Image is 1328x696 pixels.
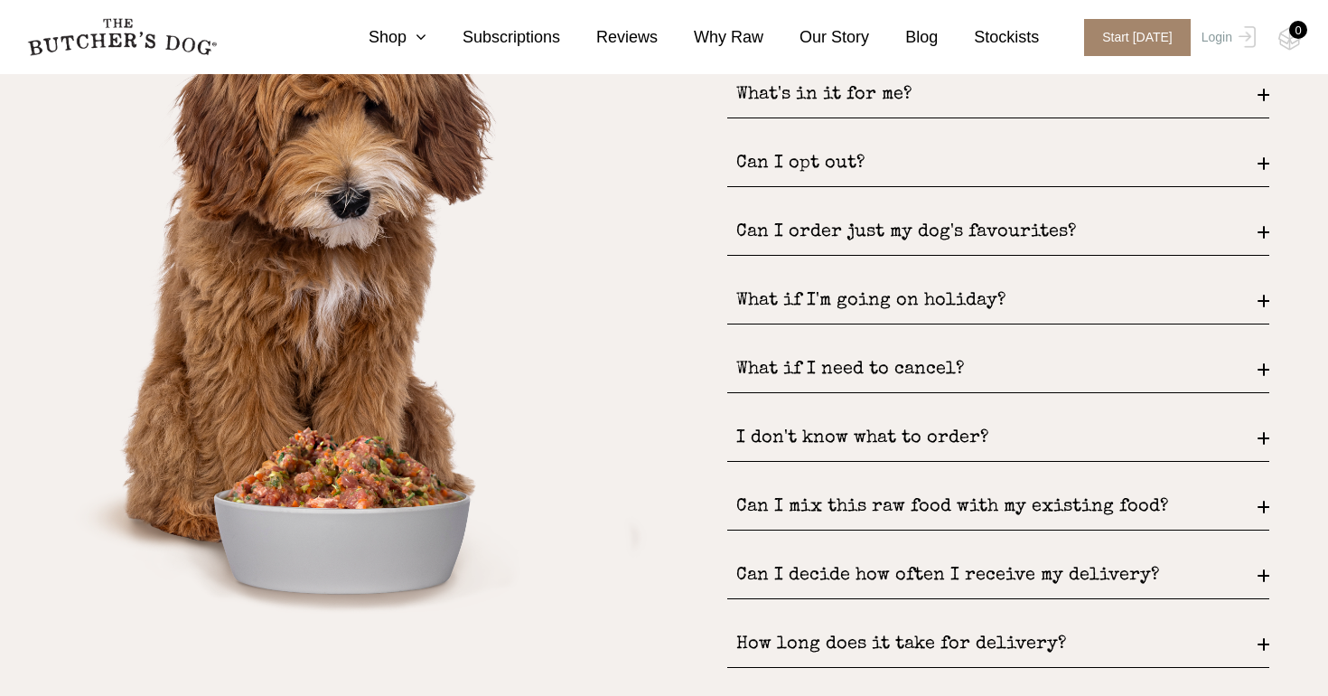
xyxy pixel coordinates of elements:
[727,72,1269,118] div: What's in it for me?
[560,25,658,50] a: Reviews
[1066,19,1197,56] a: Start [DATE]
[727,484,1269,531] div: Can I mix this raw food with my existing food?
[727,141,1269,187] div: Can I opt out?
[1197,19,1256,56] a: Login
[1278,27,1301,51] img: TBD_Cart-Empty.png
[763,25,869,50] a: Our Story
[727,210,1269,256] div: Can I order just my dog's favourites?
[658,25,763,50] a: Why Raw
[727,278,1269,324] div: What if I'm going on holiday?
[727,416,1269,462] div: I don't know what to order?
[727,622,1269,668] div: How long does it take for delivery?
[938,25,1039,50] a: Stockists
[727,553,1269,599] div: Can I decide how often I receive my delivery?
[1289,21,1307,39] div: 0
[869,25,938,50] a: Blog
[727,347,1269,393] div: What if I need to cancel?
[332,25,426,50] a: Shop
[1084,19,1191,56] span: Start [DATE]
[426,25,560,50] a: Subscriptions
